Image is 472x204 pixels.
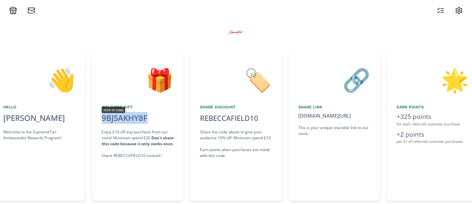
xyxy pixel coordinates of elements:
div: +325 points [397,112,469,122]
div: Welcome Gift [102,104,174,110]
div: Welcome to the SupremeTan Ambassador Rewards Program! [3,129,75,141]
div: 🔗 [298,63,370,96]
div: Share the code above to give your audience 10% off. Minimum spend £10. Earn points when purchases... [200,129,272,159]
div: REBECCAFIELD10 [200,113,258,124]
div: for each referred customer purchase [397,122,469,127]
strong: Don't share this code because it only works once. [102,135,174,147]
div: 🎁 [102,63,174,96]
div: Hello [3,104,75,110]
div: 🏷️ [200,63,272,96]
div: 🌟 [397,63,469,96]
div: Earn points [397,104,469,110]
div: per £1 of referred customer purchases [397,139,469,145]
div: 9BJSAKHY8F [98,112,151,124]
div: +2 points [397,130,469,139]
div: [PERSON_NAME] [3,112,75,124]
div: This is your unique sharable link to our store. [298,125,370,137]
div: click to copy [102,107,125,113]
img: BtZWWMaMEGZe [224,20,248,44]
div: 👋 [3,63,75,96]
div: [DOMAIN_NAME][URL] [298,112,370,120]
div: Enjoy £10 off any purchase from our store! Minimum spend £20. Share REBECCAFIELD10 instead ☞ [102,129,174,159]
div: Share Discount [200,104,272,110]
div: Share Link [298,104,370,110]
